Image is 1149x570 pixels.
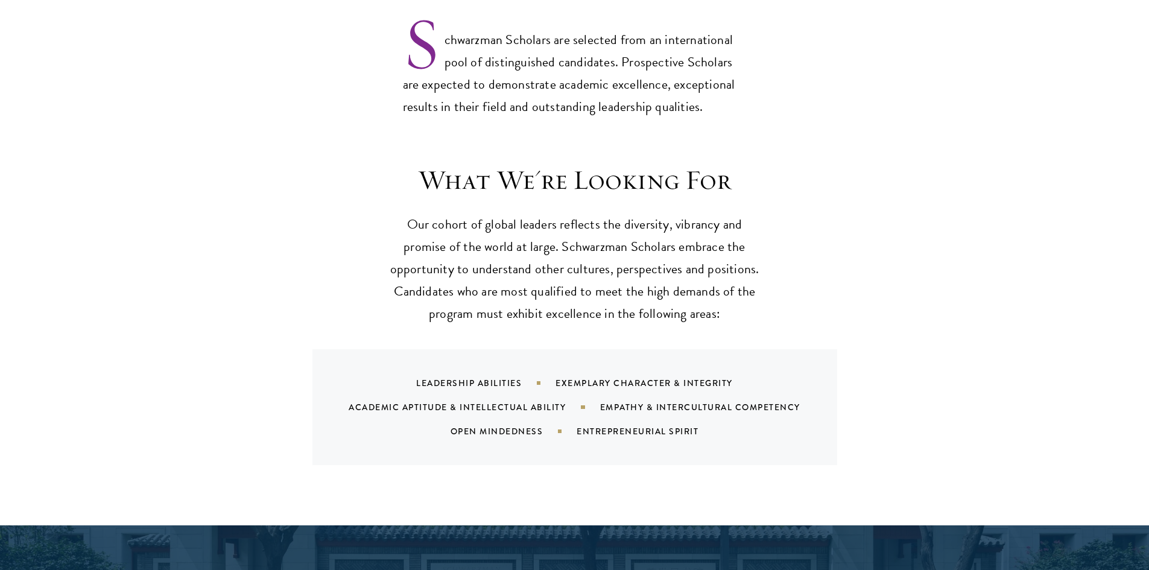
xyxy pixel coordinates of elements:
[403,9,747,118] p: Schwarzman Scholars are selected from an international pool of distinguished candidates. Prospect...
[577,425,729,437] div: Entrepreneurial Spirit
[451,425,577,437] div: Open Mindedness
[600,401,831,413] div: Empathy & Intercultural Competency
[416,377,556,389] div: Leadership Abilities
[388,163,762,197] h3: What We're Looking For
[388,214,762,325] p: Our cohort of global leaders reflects the diversity, vibrancy and promise of the world at large. ...
[556,377,763,389] div: Exemplary Character & Integrity
[349,401,600,413] div: Academic Aptitude & Intellectual Ability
